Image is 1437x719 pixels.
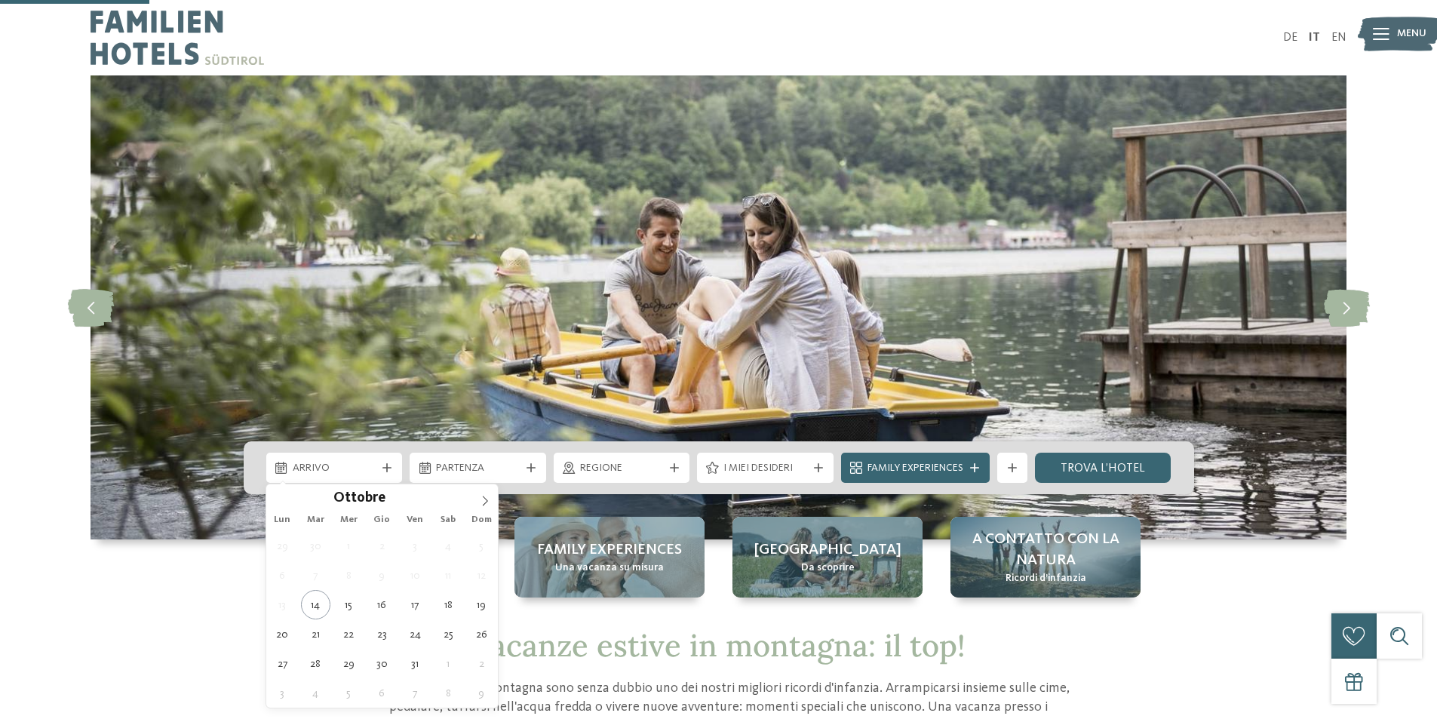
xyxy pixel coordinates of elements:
span: Ottobre 4, 2025 [434,531,463,561]
span: Ottobre 17, 2025 [401,590,430,619]
span: Novembre 9, 2025 [467,678,496,708]
span: Ottobre 28, 2025 [301,649,330,678]
span: Ottobre 11, 2025 [434,561,463,590]
span: Novembre 7, 2025 [401,678,430,708]
span: Ottobre 8, 2025 [334,561,364,590]
a: EN [1331,32,1346,44]
span: Ottobre 31, 2025 [401,649,430,678]
span: Novembre 5, 2025 [334,678,364,708]
span: Family Experiences [867,461,963,476]
span: Novembre 3, 2025 [268,678,297,708]
span: Novembre 1, 2025 [434,649,463,678]
span: Ottobre 7, 2025 [301,561,330,590]
span: Menu [1397,26,1426,41]
span: Ottobre 6, 2025 [268,561,297,590]
span: Da scoprire [801,561,855,576]
span: [GEOGRAPHIC_DATA] [754,539,901,561]
span: Ottobre 26, 2025 [467,619,496,649]
span: Ottobre 20, 2025 [268,619,297,649]
span: Novembre 2, 2025 [467,649,496,678]
span: Mer [332,515,365,525]
span: Ottobre 15, 2025 [334,590,364,619]
span: Partenza [436,461,520,476]
span: Settembre 30, 2025 [301,531,330,561]
span: Mar [299,515,332,525]
span: Ottobre 27, 2025 [268,649,297,678]
span: Ottobre 13, 2025 [268,590,297,619]
span: Dom [465,515,498,525]
span: Ricordi d’infanzia [1006,571,1086,586]
a: Vacanze estive in montagna [GEOGRAPHIC_DATA] Da scoprire [732,517,923,598]
span: Ottobre 9, 2025 [367,561,397,590]
a: DE [1283,32,1297,44]
span: Ottobre 25, 2025 [434,619,463,649]
img: Vacanze estive in montagna [91,75,1346,539]
span: Ottobre 10, 2025 [401,561,430,590]
a: Vacanze estive in montagna Family experiences Una vacanza su misura [514,517,705,598]
span: A contatto con la natura [966,529,1125,571]
span: Vacanze estive in montagna: il top! [471,626,966,665]
span: Ottobre 22, 2025 [334,619,364,649]
span: Ottobre 3, 2025 [401,531,430,561]
span: Novembre 6, 2025 [367,678,397,708]
span: Ottobre [333,492,385,506]
span: Ottobre 2, 2025 [367,531,397,561]
span: Ottobre 18, 2025 [434,590,463,619]
input: Year [385,490,435,505]
span: Settembre 29, 2025 [268,531,297,561]
span: Ottobre 14, 2025 [301,590,330,619]
span: Ottobre 5, 2025 [467,531,496,561]
span: Novembre 8, 2025 [434,678,463,708]
a: trova l’hotel [1035,453,1171,483]
span: Ottobre 12, 2025 [467,561,496,590]
span: Ottobre 29, 2025 [334,649,364,678]
span: Ottobre 1, 2025 [334,531,364,561]
span: Lun [266,515,299,525]
span: Sab [431,515,465,525]
span: Ottobre 30, 2025 [367,649,397,678]
span: Ottobre 21, 2025 [301,619,330,649]
span: Arrivo [293,461,376,476]
span: I miei desideri [723,461,807,476]
span: Una vacanza su misura [555,561,664,576]
span: Ottobre 19, 2025 [467,590,496,619]
span: Ven [398,515,431,525]
span: Family experiences [537,539,682,561]
span: Novembre 4, 2025 [301,678,330,708]
span: Gio [365,515,398,525]
a: IT [1309,32,1320,44]
span: Ottobre 16, 2025 [367,590,397,619]
span: Ottobre 23, 2025 [367,619,397,649]
a: Vacanze estive in montagna A contatto con la natura Ricordi d’infanzia [950,517,1141,598]
span: Regione [580,461,664,476]
span: Ottobre 24, 2025 [401,619,430,649]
